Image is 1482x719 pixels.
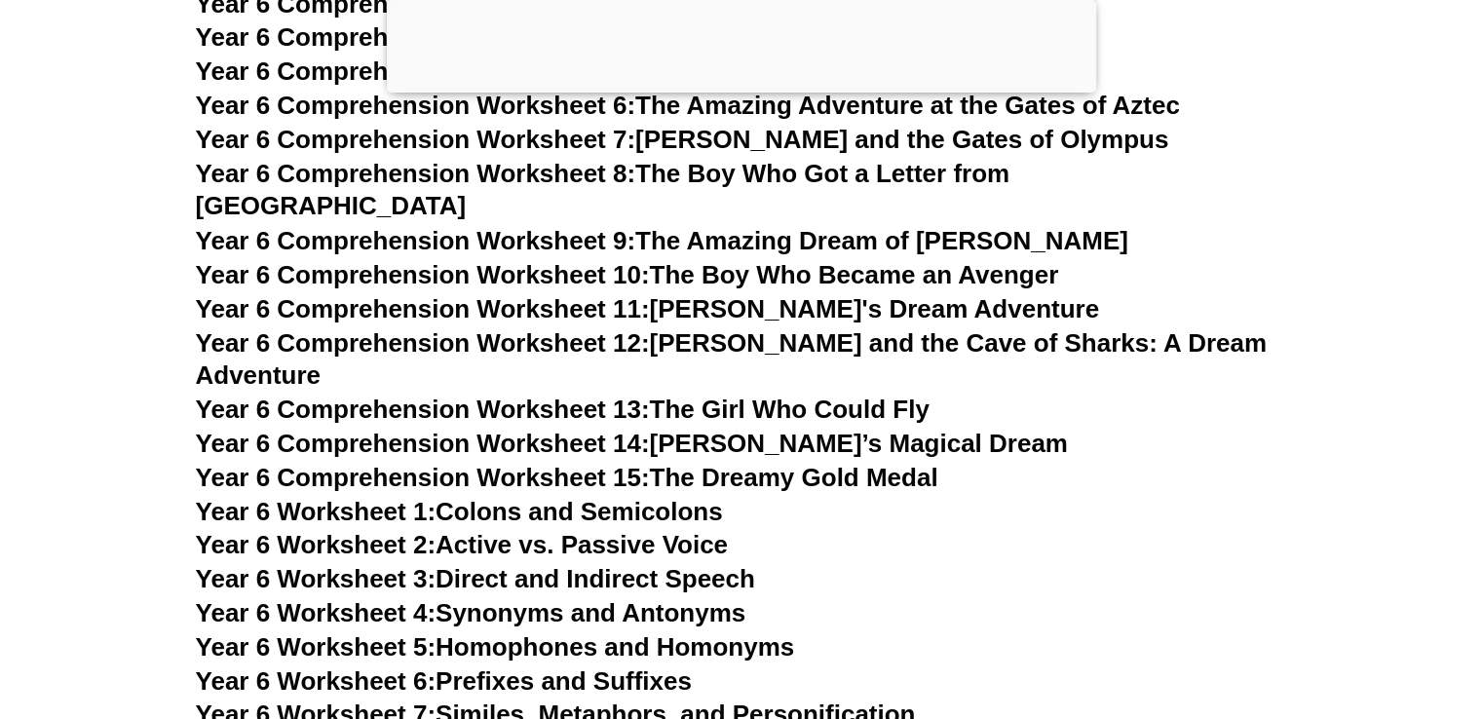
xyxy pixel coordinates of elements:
[196,22,636,52] span: Year 6 Comprehension Worksheet 4:
[196,428,1068,457] a: Year 6 Comprehension Worksheet 14:[PERSON_NAME]’s Magical Dream
[196,327,1267,390] a: Year 6 Comprehension Worksheet 12:[PERSON_NAME] and the Cave of Sharks: A Dream Adventure
[196,125,636,154] span: Year 6 Comprehension Worksheet 7:
[196,496,723,525] a: Year 6 Worksheet 1:Colons and Semicolons
[196,496,437,525] span: Year 6 Worksheet 1:
[196,529,728,558] a: Year 6 Worksheet 2:Active vs. Passive Voice
[196,563,437,592] span: Year 6 Worksheet 3:
[196,665,692,695] a: Year 6 Worksheet 6:Prefixes and Suffixes
[196,259,650,288] span: Year 6 Comprehension Worksheet 10:
[196,631,795,661] a: Year 6 Worksheet 5:Homophones and Homonyms
[1158,500,1482,719] iframe: Chat Widget
[196,563,755,592] a: Year 6 Worksheet 3:Direct and Indirect Speech
[196,91,1180,120] a: Year 6 Comprehension Worksheet 6:The Amazing Adventure at the Gates of Aztec
[196,293,1099,322] a: Year 6 Comprehension Worksheet 11:[PERSON_NAME]'s Dream Adventure
[196,665,437,695] span: Year 6 Worksheet 6:
[196,462,938,491] a: Year 6 Comprehension Worksheet 15:The Dreamy Gold Medal
[196,225,1128,254] a: Year 6 Comprehension Worksheet 9:The Amazing Dream of [PERSON_NAME]
[196,327,650,357] span: Year 6 Comprehension Worksheet 12:
[196,631,437,661] span: Year 6 Worksheet 5:
[196,57,636,86] span: Year 6 Comprehension Worksheet 5:
[196,394,930,423] a: Year 6 Comprehension Worksheet 13:The Girl Who Could Fly
[196,91,636,120] span: Year 6 Comprehension Worksheet 6:
[196,394,650,423] span: Year 6 Comprehension Worksheet 13:
[196,529,437,558] span: Year 6 Worksheet 2:
[196,462,650,491] span: Year 6 Comprehension Worksheet 15:
[196,597,746,626] a: Year 6 Worksheet 4:Synonyms and Antonyms
[196,293,650,322] span: Year 6 Comprehension Worksheet 11:
[196,428,650,457] span: Year 6 Comprehension Worksheet 14:
[196,57,1067,86] a: Year 6 Comprehension Worksheet 5:[PERSON_NAME]'s trip to the Moon
[196,159,1010,221] a: Year 6 Comprehension Worksheet 8:The Boy Who Got a Letter from [GEOGRAPHIC_DATA]
[196,225,636,254] span: Year 6 Comprehension Worksheet 9:
[196,259,1059,288] a: Year 6 Comprehension Worksheet 10:The Boy Who Became an Avenger
[196,22,1090,52] a: Year 6 Comprehension Worksheet 4:[PERSON_NAME]'s Enchanted Dream
[196,159,636,188] span: Year 6 Comprehension Worksheet 8:
[196,597,437,626] span: Year 6 Worksheet 4:
[196,125,1169,154] a: Year 6 Comprehension Worksheet 7:[PERSON_NAME] and the Gates of Olympus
